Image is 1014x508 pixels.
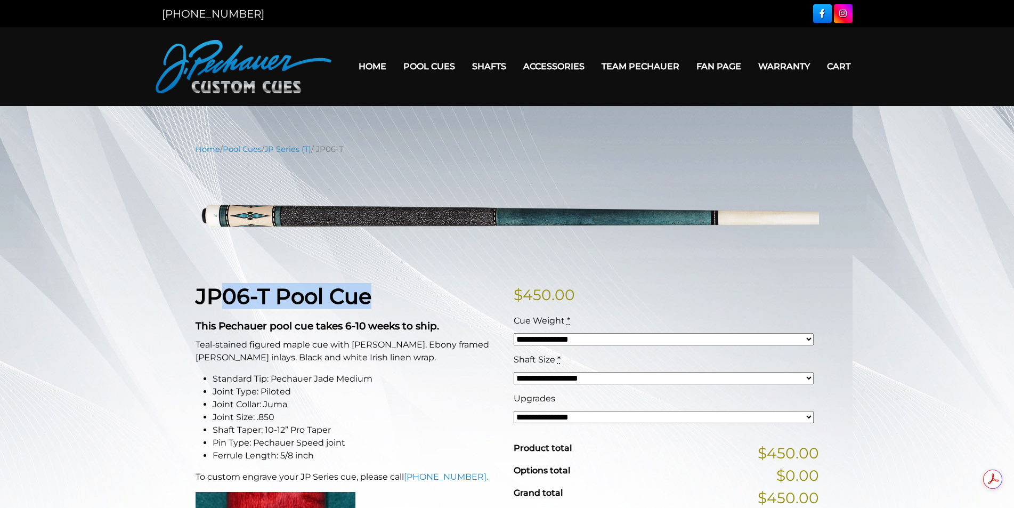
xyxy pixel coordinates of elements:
li: Standard Tip: Pechauer Jade Medium [213,373,501,385]
span: Upgrades [514,393,555,404]
a: Pool Cues [223,144,262,154]
li: Joint Type: Piloted [213,385,501,398]
img: Pechauer Custom Cues [156,40,331,93]
bdi: 450.00 [514,286,575,304]
a: Pool Cues [395,53,464,80]
span: Shaft Size [514,354,555,365]
a: Team Pechauer [593,53,688,80]
li: Shaft Taper: 10-12” Pro Taper [213,424,501,437]
nav: Breadcrumb [196,143,819,155]
img: jp06-T.png [196,163,819,267]
p: To custom engrave your JP Series cue, please call [196,471,501,483]
a: Cart [818,53,859,80]
strong: JP06-T Pool Cue [196,283,371,309]
li: Joint Size: .850 [213,411,501,424]
span: Cue Weight [514,316,565,326]
li: Joint Collar: Juma [213,398,501,411]
a: Home [350,53,395,80]
a: Shafts [464,53,515,80]
strong: This Pechauer pool cue takes 6-10 weeks to ship. [196,320,439,332]
a: Home [196,144,220,154]
a: Accessories [515,53,593,80]
span: Options total [514,465,570,475]
abbr: required [557,354,561,365]
li: Ferrule Length: 5/8 inch [213,449,501,462]
a: [PHONE_NUMBER]. [404,472,488,482]
span: $0.00 [776,464,819,487]
a: Warranty [750,53,818,80]
a: JP Series (T) [264,144,311,154]
li: Pin Type: Pechauer Speed joint [213,437,501,449]
span: Grand total [514,488,563,498]
span: $450.00 [758,442,819,464]
p: Teal-stained figured maple cue with [PERSON_NAME]. Ebony framed [PERSON_NAME] inlays. Black and w... [196,338,501,364]
span: Product total [514,443,572,453]
a: [PHONE_NUMBER] [162,7,264,20]
a: Fan Page [688,53,750,80]
span: $ [514,286,523,304]
abbr: required [567,316,570,326]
